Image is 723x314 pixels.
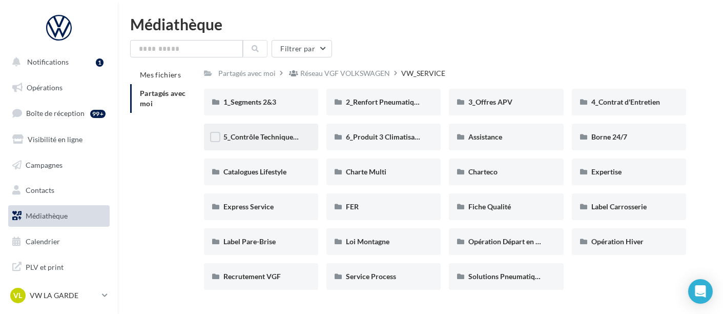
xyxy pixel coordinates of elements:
[140,70,181,79] span: Mes fichiers
[591,237,644,246] span: Opération Hiver
[223,272,281,281] span: Recrutement VGF
[6,129,112,150] a: Visibilité en ligne
[218,68,276,78] div: Partagés avec moi
[26,237,60,246] span: Calendrier
[8,286,110,305] a: VL VW LA GARDE
[468,97,512,106] span: 3_Offres APV
[272,40,332,57] button: Filtrer par
[223,97,276,106] span: 1_Segments 2&3
[6,77,112,99] a: Opérations
[130,16,711,32] div: Médiathèque
[90,110,106,118] div: 99+
[346,167,386,176] span: Charte Multi
[223,202,274,211] span: Express Service
[6,102,112,124] a: Boîte de réception99+
[26,160,63,169] span: Campagnes
[27,83,63,92] span: Opérations
[27,57,69,66] span: Notifications
[6,231,112,252] a: Calendrier
[468,272,546,281] span: Solutions Pneumatiques
[6,256,112,286] a: PLV et print personnalisable
[140,89,186,108] span: Partagés avec moi
[26,211,68,220] span: Médiathèque
[688,279,713,304] div: Open Intercom Messenger
[346,237,389,246] span: Loi Montagne
[401,68,445,78] div: VW_SERVICE
[28,135,82,144] span: Visibilité en ligne
[591,167,622,176] span: Expertise
[591,97,660,106] span: 4_Contrat d'Entretien
[591,202,647,211] span: Label Carrosserie
[14,290,23,301] span: VL
[468,167,498,176] span: Charteco
[591,132,627,141] span: Borne 24/7
[468,132,502,141] span: Assistance
[26,186,54,194] span: Contacts
[6,154,112,176] a: Campagnes
[96,58,104,67] div: 1
[6,180,112,201] a: Contacts
[300,68,390,78] div: Réseau VGF VOLKSWAGEN
[346,272,396,281] span: Service Process
[223,132,313,141] span: 5_Contrôle Technique offert
[346,97,425,106] span: 2_Renfort Pneumatiques
[468,237,565,246] span: Opération Départ en Vacances
[223,237,276,246] span: Label Pare-Brise
[6,205,112,227] a: Médiathèque
[26,109,85,117] span: Boîte de réception
[346,202,359,211] span: FER
[26,260,106,282] span: PLV et print personnalisable
[30,290,98,301] p: VW LA GARDE
[468,202,511,211] span: Fiche Qualité
[223,167,286,176] span: Catalogues Lifestyle
[346,132,427,141] span: 6_Produit 3 Climatisation
[6,51,108,73] button: Notifications 1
